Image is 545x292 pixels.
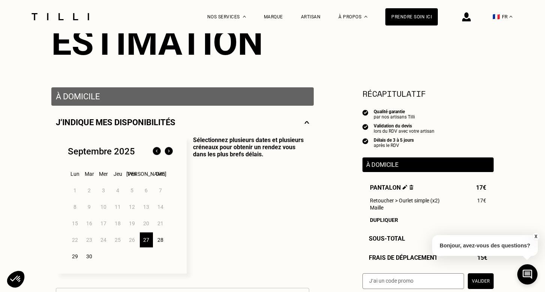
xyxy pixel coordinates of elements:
[493,13,500,20] span: 🇫🇷
[304,118,309,127] img: svg+xml;base64,PHN2ZyBmaWxsPSJub25lIiBoZWlnaHQ9IjE0IiB2aWV3Qm94PSIwIDAgMjggMTQiIHdpZHRoPSIyOCIgeG...
[243,16,246,18] img: Menu déroulant
[374,129,434,134] div: lors du RDV avec votre artisan
[301,14,321,19] a: Artisan
[370,198,440,204] span: Retoucher > Ourlet simple (x2)
[83,249,96,264] div: 30
[163,145,175,157] img: Mois suivant
[370,217,486,223] div: Dupliquer
[154,232,167,247] div: 28
[362,273,464,289] input: J‘ai un code promo
[362,138,368,144] img: icon list info
[264,14,283,19] a: Marque
[68,146,135,157] div: Septembre 2025
[374,138,414,143] div: Délais de 3 à 5 jours
[374,143,414,148] div: après le RDV
[468,273,494,289] button: Valider
[140,232,153,247] div: 27
[29,13,92,20] img: Logo du service de couturière Tilli
[509,16,512,18] img: menu déroulant
[532,232,539,241] button: X
[187,136,309,274] p: Sélectionnez plusieurs dates et plusieurs créneaux pour obtenir un rendez vous dans les plus bref...
[362,109,368,116] img: icon list info
[56,92,309,101] p: À domicile
[477,198,486,204] span: 17€
[432,235,538,256] p: Bonjour, avez-vous des questions?
[51,21,494,63] div: Estimation
[362,235,494,242] div: Sous-Total
[409,185,413,190] img: Supprimer
[370,184,413,191] span: Pantalon
[362,87,494,100] section: Récapitulatif
[462,12,471,21] img: icône connexion
[385,8,438,25] a: Prendre soin ici
[403,185,407,190] img: Éditer
[362,123,368,130] img: icon list info
[366,161,490,168] p: À domicile
[374,109,415,114] div: Qualité garantie
[374,114,415,120] div: par nos artisans Tilli
[69,249,82,264] div: 29
[56,118,175,127] p: J‘indique mes disponibilités
[362,254,494,261] div: Frais de déplacement
[151,145,163,157] img: Mois précédent
[364,16,367,18] img: Menu déroulant à propos
[370,205,383,211] span: Maille
[374,123,434,129] div: Validation du devis
[476,184,486,191] span: 17€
